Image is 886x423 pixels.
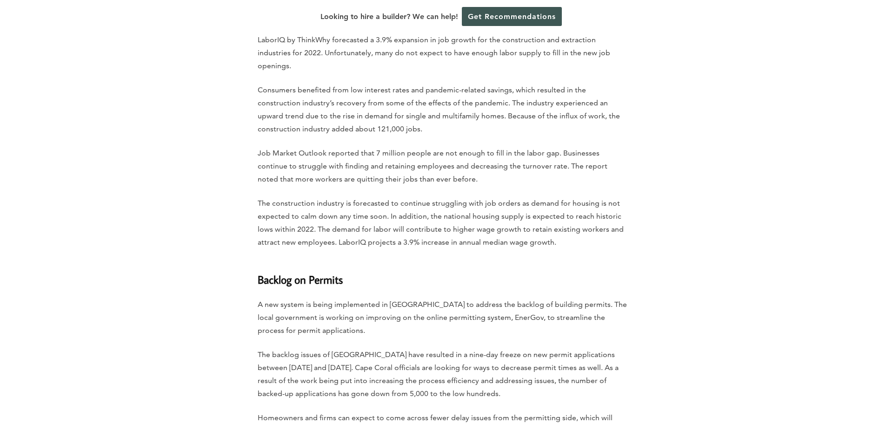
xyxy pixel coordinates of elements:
[258,348,629,400] p: The backlog issues of [GEOGRAPHIC_DATA] have resulted in a nine-day freeze on new permit applicat...
[462,7,562,26] a: Get Recommendations
[258,197,629,249] p: The construction industry is forecasted to continue struggling with job orders as demand for hous...
[258,147,629,186] p: Job Market Outlook reported that 7 million people are not enough to fill in the labor gap. Busine...
[258,84,629,136] p: Consumers benefited from low interest rates and pandemic-related savings, which resulted in the c...
[258,272,343,286] strong: Backlog on Permits
[258,298,629,337] p: A new system is being implemented in [GEOGRAPHIC_DATA] to address the backlog of building permits...
[258,33,629,72] p: LaborIQ by ThinkWhy forecasted a 3.9% expansion in job growth for the construction and extraction...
